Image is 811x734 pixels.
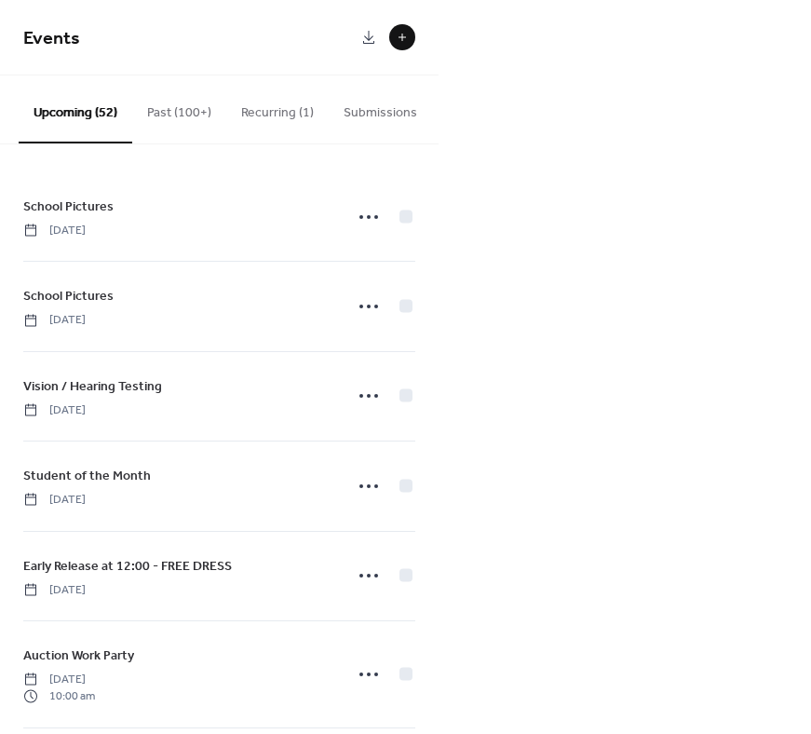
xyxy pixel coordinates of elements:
a: Student of the Month [23,465,151,486]
span: [DATE] [23,492,86,509]
span: Student of the Month [23,467,151,486]
a: Auction Work Party [23,645,134,666]
a: Early Release at 12:00 - FREE DRESS [23,555,232,577]
span: [DATE] [23,401,86,418]
a: School Pictures [23,196,114,217]
span: [DATE] [23,312,86,329]
span: Vision / Hearing Testing [23,376,162,396]
span: [DATE] [23,223,86,239]
span: Early Release at 12:00 - FREE DRESS [23,556,232,576]
button: Past (100+) [132,75,226,142]
button: Recurring (1) [226,75,329,142]
span: [DATE] [23,581,86,598]
span: 10:00 am [23,688,95,705]
span: Auction Work Party [23,646,134,665]
button: Upcoming (52) [19,75,132,143]
a: School Pictures [23,285,114,306]
a: Vision / Hearing Testing [23,375,162,397]
button: Submissions [329,75,432,142]
span: School Pictures [23,197,114,217]
span: School Pictures [23,287,114,306]
span: Events [23,20,80,57]
span: [DATE] [23,671,95,687]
